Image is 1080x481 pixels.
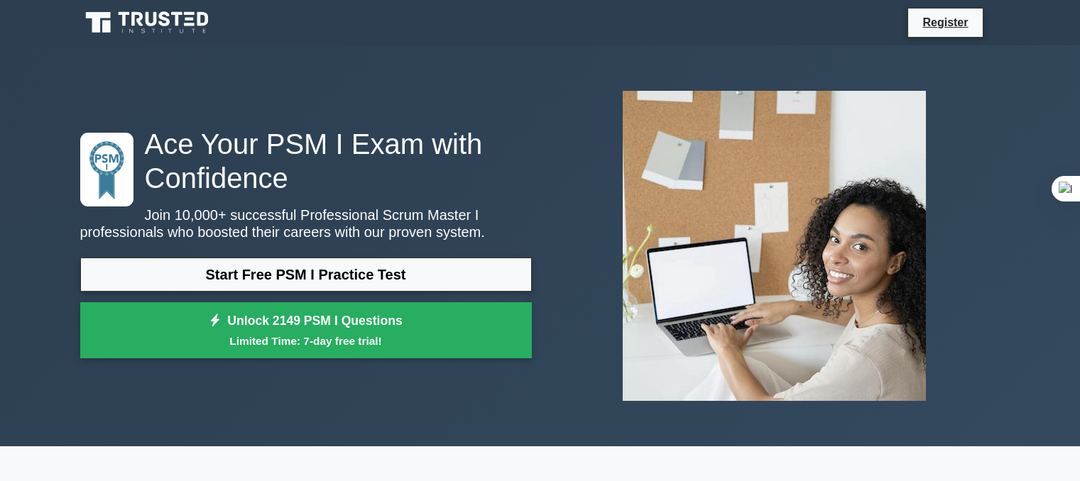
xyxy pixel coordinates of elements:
[80,127,532,195] h1: Ace Your PSM I Exam with Confidence
[80,206,532,240] p: Join 10,000+ successful Professional Scrum Master I professionals who boosted their careers with ...
[80,302,532,359] a: Unlock 2149 PSM I QuestionsLimited Time: 7-day free trial!
[98,333,514,349] small: Limited Time: 7-day free trial!
[80,258,532,292] a: Start Free PSM I Practice Test
[914,13,976,31] a: Register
